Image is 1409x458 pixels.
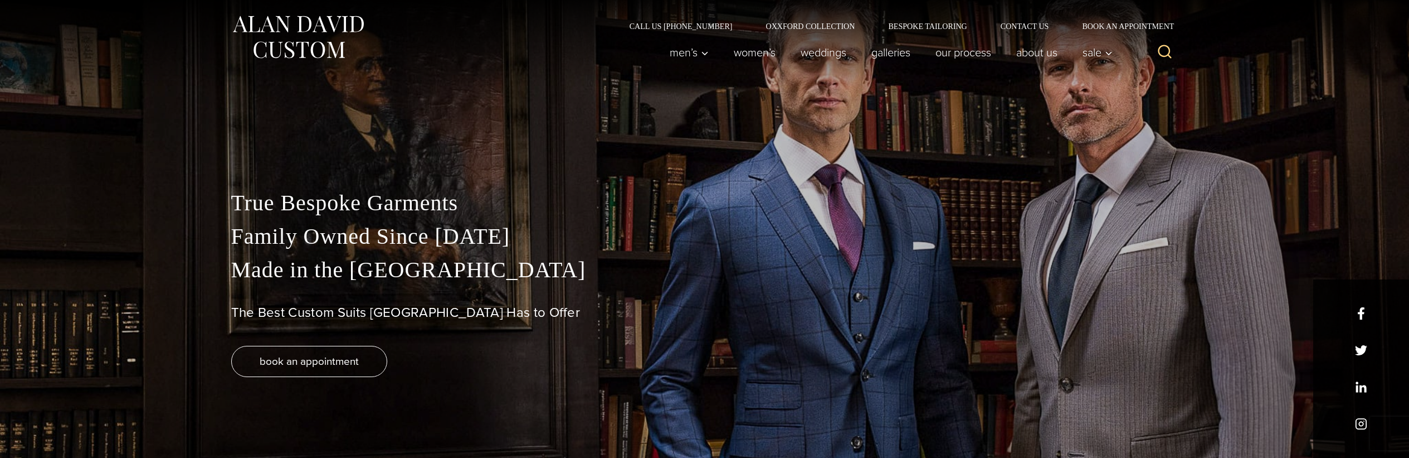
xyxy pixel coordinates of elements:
[749,22,871,30] a: Oxxford Collection
[1355,381,1367,393] a: linkedin
[1083,47,1113,58] span: Sale
[613,22,1178,30] nav: Secondary Navigation
[231,12,365,62] img: Alan David Custom
[1355,307,1367,320] a: facebook
[670,47,709,58] span: Men’s
[231,346,387,377] a: book an appointment
[1355,344,1367,356] a: x/twitter
[923,41,1003,64] a: Our Process
[1065,22,1178,30] a: Book an Appointment
[657,41,1118,64] nav: Primary Navigation
[859,41,923,64] a: Galleries
[788,41,859,64] a: weddings
[1355,418,1367,430] a: instagram
[231,305,1178,321] h1: The Best Custom Suits [GEOGRAPHIC_DATA] Has to Offer
[721,41,788,64] a: Women’s
[260,353,359,369] span: book an appointment
[871,22,983,30] a: Bespoke Tailoring
[231,186,1178,287] p: True Bespoke Garments Family Owned Since [DATE] Made in the [GEOGRAPHIC_DATA]
[1152,39,1178,66] button: View Search Form
[1003,41,1070,64] a: About Us
[613,22,749,30] a: Call Us [PHONE_NUMBER]
[984,22,1066,30] a: Contact Us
